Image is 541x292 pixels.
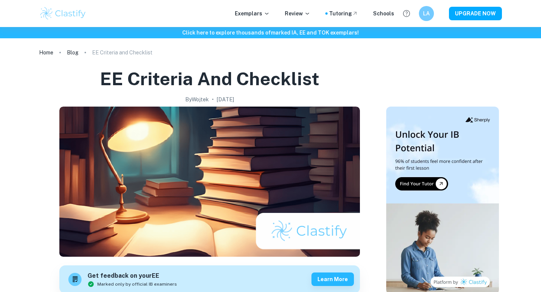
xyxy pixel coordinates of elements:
[39,6,87,21] img: Clastify logo
[329,9,358,18] a: Tutoring
[212,95,214,104] p: •
[59,107,360,257] img: EE Criteria and Checklist cover image
[100,67,319,91] h1: EE Criteria and Checklist
[2,29,539,37] h6: Click here to explore thousands of marked IA, EE and TOK exemplars !
[92,48,153,57] p: EE Criteria and Checklist
[311,272,354,286] button: Learn more
[235,9,270,18] p: Exemplars
[217,95,234,104] h2: [DATE]
[39,47,53,58] a: Home
[419,6,434,21] button: LA
[97,281,177,287] span: Marked only by official IB examiners
[449,7,502,20] button: UPGRADE NOW
[373,9,394,18] a: Schools
[88,271,177,281] h6: Get feedback on your EE
[400,7,413,20] button: Help and Feedback
[67,47,79,58] a: Blog
[422,9,431,18] h6: LA
[185,95,209,104] h2: By Wojtek
[285,9,310,18] p: Review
